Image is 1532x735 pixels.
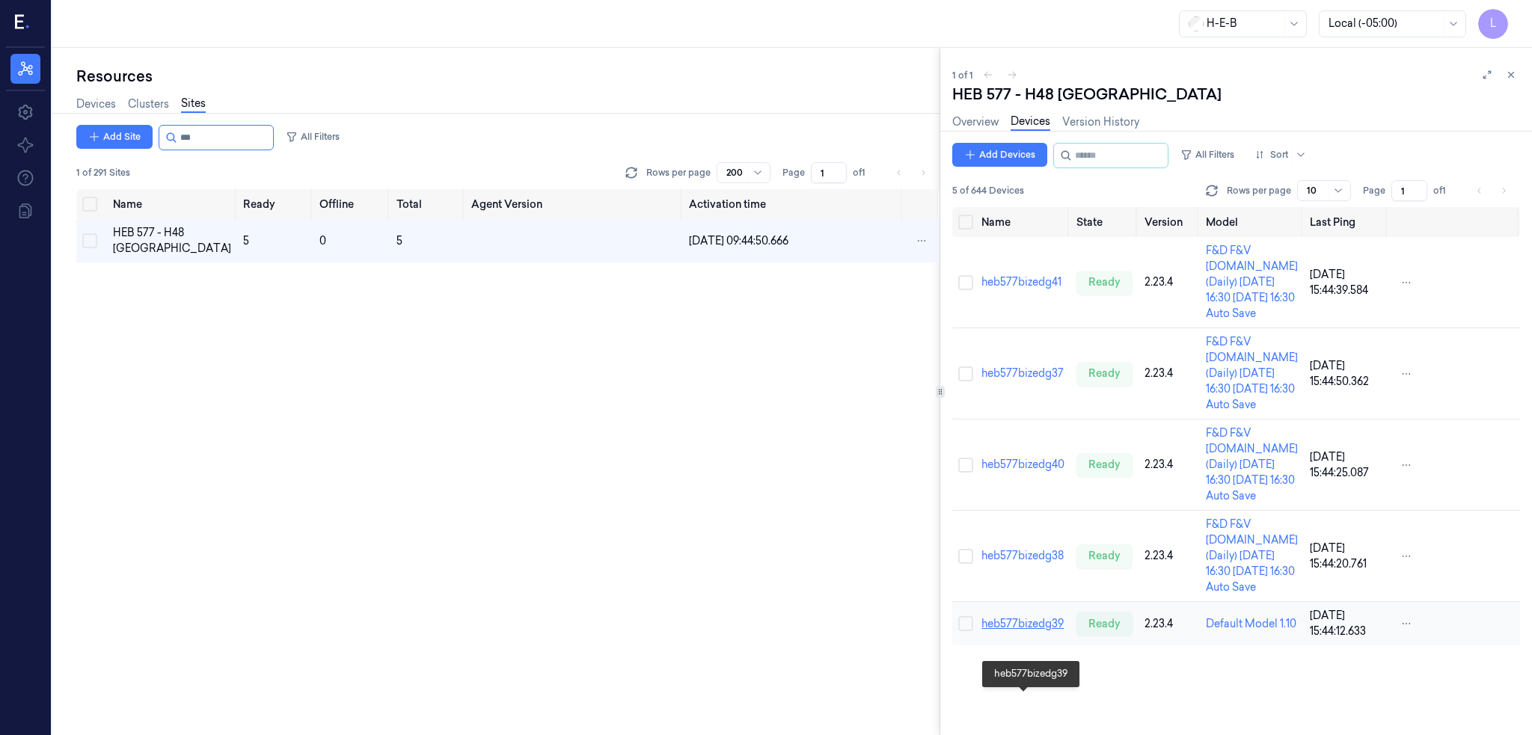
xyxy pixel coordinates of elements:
[1469,180,1514,201] nav: pagination
[958,275,973,290] button: Select row
[646,166,711,179] p: Rows per page
[981,458,1064,471] a: heb577bizedg40
[1227,184,1291,197] p: Rows per page
[181,96,206,113] a: Sites
[280,125,346,149] button: All Filters
[981,549,1064,562] a: heb577bizedg38
[1145,616,1194,632] div: 2.23.4
[782,166,805,179] span: Page
[319,234,326,247] span: 0
[1310,608,1382,639] div: [DATE] 15:44:12.633
[465,189,683,219] th: Agent Version
[889,162,934,183] nav: pagination
[237,189,313,219] th: Ready
[82,197,97,212] button: Select all
[1206,616,1298,632] div: Default Model 1.10
[1310,541,1382,572] div: [DATE] 15:44:20.761
[1076,362,1133,386] div: ready
[1145,366,1194,381] div: 2.23.4
[1070,207,1139,237] th: State
[107,189,237,219] th: Name
[113,225,231,256] div: HEB 577 - H48 [GEOGRAPHIC_DATA]
[1206,425,1298,504] div: F&D F&V [DOMAIN_NAME] (Daily) [DATE] 16:30 [DATE] 16:30 Auto Save
[981,366,1064,380] a: heb577bizedg37
[958,458,973,473] button: Select row
[1433,184,1457,197] span: of 1
[76,166,130,179] span: 1 of 291 Sites
[1310,358,1382,390] div: [DATE] 15:44:50.362
[1062,114,1139,130] a: Version History
[1206,517,1298,595] div: F&D F&V [DOMAIN_NAME] (Daily) [DATE] 16:30 [DATE] 16:30 Auto Save
[1363,184,1385,197] span: Page
[1310,267,1382,298] div: [DATE] 15:44:39.584
[1145,274,1194,290] div: 2.23.4
[1478,9,1508,39] button: L
[952,184,1024,197] span: 5 of 644 Devices
[396,234,402,247] span: 5
[952,84,1222,105] div: HEB 577 - H48 [GEOGRAPHIC_DATA]
[689,234,788,247] span: [DATE] 09:44:50.666
[958,215,973,230] button: Select all
[981,275,1061,289] a: heb577bizedg41
[958,366,973,381] button: Select row
[76,66,940,87] div: Resources
[975,207,1070,237] th: Name
[853,166,877,179] span: of 1
[82,233,97,248] button: Select row
[128,96,169,112] a: Clusters
[390,189,466,219] th: Total
[313,189,390,219] th: Offline
[952,114,999,130] a: Overview
[1206,334,1298,413] div: F&D F&V [DOMAIN_NAME] (Daily) [DATE] 16:30 [DATE] 16:30 Auto Save
[1076,612,1133,636] div: ready
[1145,457,1194,473] div: 2.23.4
[952,143,1047,167] button: Add Devices
[1076,453,1133,477] div: ready
[1174,143,1240,167] button: All Filters
[1076,544,1133,568] div: ready
[958,616,973,631] button: Select row
[76,125,153,149] button: Add Site
[981,617,1064,630] a: heb577bizedg39
[1139,207,1200,237] th: Version
[1200,207,1304,237] th: Model
[952,69,973,82] span: 1 of 1
[958,549,973,564] button: Select row
[683,189,904,219] th: Activation time
[1304,207,1388,237] th: Last Ping
[76,96,116,112] a: Devices
[1145,548,1194,564] div: 2.23.4
[1310,449,1382,481] div: [DATE] 15:44:25.087
[1206,243,1298,322] div: F&D F&V [DOMAIN_NAME] (Daily) [DATE] 16:30 [DATE] 16:30 Auto Save
[1076,271,1133,295] div: ready
[1011,114,1050,131] a: Devices
[243,234,249,247] span: 5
